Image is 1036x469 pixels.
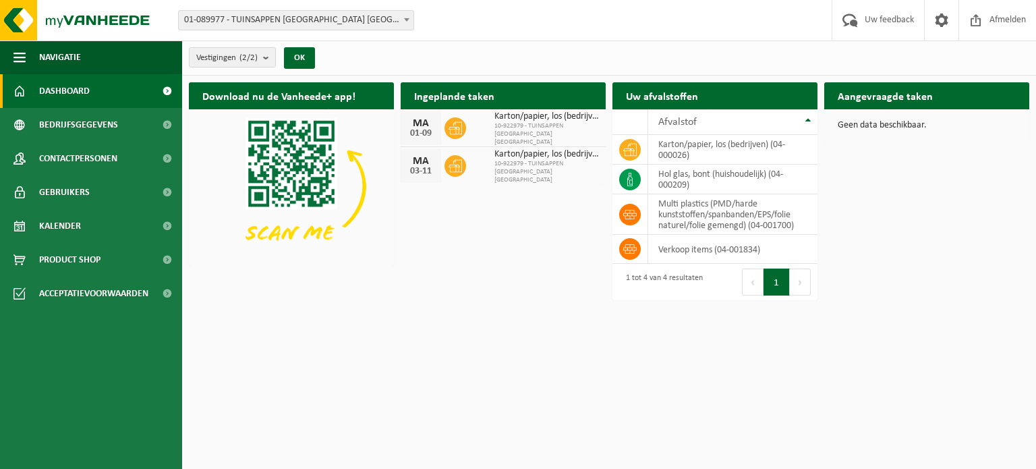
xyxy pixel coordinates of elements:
[494,111,599,122] span: Karton/papier, los (bedrijven)
[494,122,599,146] span: 10-922979 - TUINSAPPEN [GEOGRAPHIC_DATA] [GEOGRAPHIC_DATA]
[658,117,697,128] span: Afvalstof
[39,108,118,142] span: Bedrijfsgegevens
[824,82,946,109] h2: Aangevraagde taken
[648,135,817,165] td: karton/papier, los (bedrijven) (04-000026)
[648,235,817,264] td: verkoop items (04-001834)
[239,53,258,62] count: (2/2)
[612,82,712,109] h2: Uw afvalstoffen
[407,167,434,176] div: 03-11
[742,269,764,296] button: Previous
[179,11,413,30] span: 01-089977 - TUINSAPPEN LOMBARTS CALVILLE - VOORMEZELE
[494,160,599,184] span: 10-922979 - TUINSAPPEN [GEOGRAPHIC_DATA] [GEOGRAPHIC_DATA]
[196,48,258,68] span: Vestigingen
[39,40,81,74] span: Navigatie
[39,277,148,310] span: Acceptatievoorwaarden
[838,121,1016,130] p: Geen data beschikbaar.
[648,165,817,194] td: hol glas, bont (huishoudelijk) (04-000209)
[764,269,790,296] button: 1
[284,47,315,69] button: OK
[39,209,81,243] span: Kalender
[189,109,394,263] img: Download de VHEPlus App
[407,118,434,129] div: MA
[189,47,276,67] button: Vestigingen(2/2)
[619,267,703,297] div: 1 tot 4 van 4 resultaten
[790,269,811,296] button: Next
[39,142,117,175] span: Contactpersonen
[494,149,599,160] span: Karton/papier, los (bedrijven)
[648,194,817,235] td: multi plastics (PMD/harde kunststoffen/spanbanden/EPS/folie naturel/folie gemengd) (04-001700)
[401,82,508,109] h2: Ingeplande taken
[39,74,90,108] span: Dashboard
[189,82,369,109] h2: Download nu de Vanheede+ app!
[407,156,434,167] div: MA
[39,243,100,277] span: Product Shop
[407,129,434,138] div: 01-09
[178,10,414,30] span: 01-089977 - TUINSAPPEN LOMBARTS CALVILLE - VOORMEZELE
[39,175,90,209] span: Gebruikers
